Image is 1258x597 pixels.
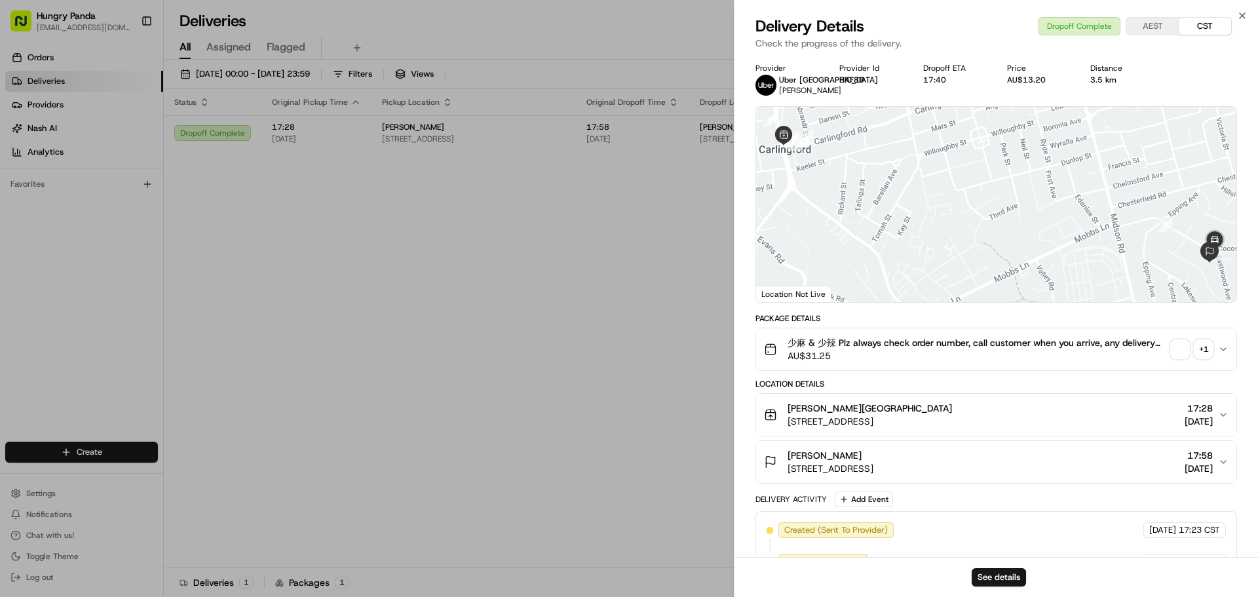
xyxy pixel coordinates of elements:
[788,402,952,415] span: [PERSON_NAME][GEOGRAPHIC_DATA]
[1185,462,1213,475] span: [DATE]
[111,294,121,305] div: 💻
[779,85,841,96] span: [PERSON_NAME]
[788,449,862,462] span: [PERSON_NAME]
[1171,340,1213,358] button: +1
[1158,218,1173,232] div: 7
[1179,524,1220,536] span: 17:23 CST
[784,132,798,146] div: 4
[756,286,831,302] div: Location Not Live
[755,37,1237,50] p: Check the progress of the delivery.
[763,112,778,126] div: 2
[203,168,238,183] button: See all
[1185,415,1213,428] span: [DATE]
[784,556,862,568] span: Not Assigned Driver
[839,63,902,73] div: Provider Id
[756,441,1236,483] button: [PERSON_NAME][STREET_ADDRESS]17:58[DATE]
[223,129,238,145] button: Start new chat
[8,288,105,311] a: 📗Knowledge Base
[779,75,878,85] span: Uber [GEOGRAPHIC_DATA]
[1090,75,1153,85] div: 3.5 km
[105,288,216,311] a: 💻API Documentation
[972,568,1026,587] button: See details
[116,239,142,249] span: 8月7日
[835,491,893,507] button: Add Event
[26,239,37,250] img: 1736555255976-a54dd68f-1ca7-489b-9aae-adbdc363a1c4
[13,125,37,149] img: 1736555255976-a54dd68f-1ca7-489b-9aae-adbdc363a1c4
[788,336,1166,349] span: 少麻 & 少辣 Plz always check order number, call customer when you arrive, any delivery issues, Contac...
[788,462,873,475] span: [STREET_ADDRESS]
[784,524,888,536] span: Created (Sent To Provider)
[109,239,113,249] span: •
[839,75,864,85] button: 8AF80
[755,313,1237,324] div: Package Details
[755,75,776,96] img: uber-new-logo.jpeg
[756,328,1236,370] button: 少麻 & 少辣 Plz always check order number, call customer when you arrive, any delivery issues, Contac...
[1149,524,1176,536] span: [DATE]
[1185,449,1213,462] span: 17:58
[1185,402,1213,415] span: 17:28
[788,136,802,151] div: 3
[130,325,159,335] span: Pylon
[1179,556,1220,568] span: 17:23 CST
[92,324,159,335] a: Powered byPylon
[50,203,81,214] span: 8月15日
[13,226,34,247] img: Asif Zaman Khan
[923,63,986,73] div: Dropoff ETA
[755,494,827,505] div: Delivery Activity
[59,138,180,149] div: We're available if you need us!
[755,379,1237,389] div: Location Details
[124,293,210,306] span: API Documentation
[1090,63,1153,73] div: Distance
[1194,340,1213,358] div: + 1
[1126,18,1179,35] button: AEST
[1007,63,1070,73] div: Price
[755,16,864,37] span: Delivery Details
[788,349,1166,362] span: AU$31.25
[41,239,106,249] span: [PERSON_NAME]
[59,125,215,138] div: Start new chat
[756,394,1236,436] button: [PERSON_NAME][GEOGRAPHIC_DATA][STREET_ADDRESS]17:28[DATE]
[755,63,818,73] div: Provider
[788,415,952,428] span: [STREET_ADDRESS]
[1179,18,1231,35] button: CST
[13,294,24,305] div: 📗
[28,125,51,149] img: 1727276513143-84d647e1-66c0-4f92-a045-3c9f9f5dfd92
[1207,246,1221,261] div: 8
[1007,75,1070,85] div: AU$13.20
[13,170,84,181] div: Past conversations
[799,129,814,144] div: 5
[34,85,216,98] input: Clear
[1149,556,1176,568] span: [DATE]
[923,75,986,85] div: 17:40
[43,203,48,214] span: •
[26,293,100,306] span: Knowledge Base
[13,13,39,39] img: Nash
[13,52,238,73] p: Welcome 👋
